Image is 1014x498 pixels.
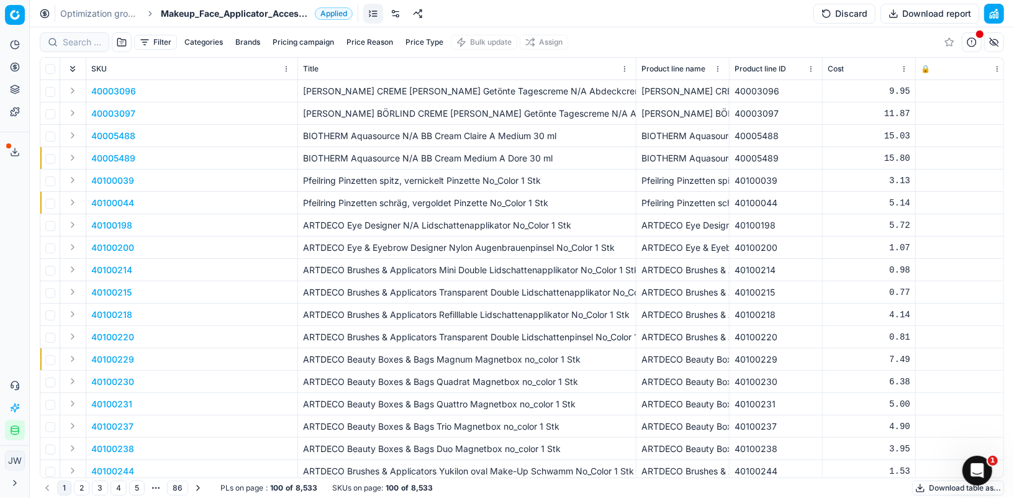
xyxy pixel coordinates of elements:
[179,35,228,50] button: Categories
[91,353,134,366] p: 40100229
[5,451,25,471] button: JW
[303,152,631,165] p: BIOTHERM Aquasource N/A BB Cream Medium A Dore 30 ml
[74,481,89,496] button: 2
[735,376,817,388] div: 40100230
[303,286,631,299] p: ARTDECO Brushes & Applicators Transparent Double Lidschattenapplikator No_Color 1 Stk
[735,85,817,97] div: 40003096
[303,130,631,142] p: BIOTHERM Aquasource N/A BB Cream Claire A Medium 30 ml
[91,107,135,120] button: 40003097
[641,264,724,276] div: ARTDECO Brushes & Applicators Mini Double Lidschattenapplikator No_Color 1 Stk
[270,483,283,493] strong: 100
[641,465,724,478] div: ARTDECO Brushes & Applicators Yukilon oval Make-Up Schwamm No_Color 1 Stk
[988,456,998,466] span: 1
[828,286,910,299] div: 0.77
[828,64,844,74] span: Cost
[828,465,910,478] div: 1.53
[315,7,353,20] span: Applied
[91,152,135,165] button: 40005489
[296,483,317,493] strong: 8,533
[962,456,992,486] iframe: Intercom live chat
[828,443,910,455] div: 3.95
[828,331,910,343] div: 0.81
[220,483,263,493] span: PLs on page
[641,420,724,433] div: ARTDECO Beauty Boxes & Bags Trio Magnetbox no_color 1 Stk
[828,420,910,433] div: 4.90
[92,481,108,496] button: 3
[303,242,631,254] p: ARTDECO Eye & Eyebrow Designer Nylon Augenbrauenpinsel No_Color 1 Stk
[65,307,80,322] button: Expand
[91,174,134,187] button: 40100039
[303,331,631,343] p: ARTDECO Brushes & Applicators Transparent Double Lidschattenpinsel No_Color 1 Stk
[65,83,80,98] button: Expand
[828,398,910,410] div: 5.00
[735,353,817,366] div: 40100229
[735,331,817,343] div: 40100220
[91,420,134,433] button: 40100237
[735,286,817,299] div: 40100215
[60,7,140,20] a: Optimization groups
[641,174,724,187] div: Pfeilring Pinzetten spitz, vernickelt Pinzette No_Color 1 Stk
[65,240,80,255] button: Expand
[813,4,876,24] button: Discard
[91,331,134,343] button: 40100220
[91,130,135,142] button: 40005488
[303,264,631,276] p: ARTDECO Brushes & Applicators Mini Double Lidschattenapplikator No_Color 1 Stk
[91,376,134,388] p: 40100230
[735,264,817,276] div: 40100214
[91,197,134,209] button: 40100044
[91,64,107,74] span: SKU
[91,286,132,299] p: 40100215
[65,419,80,433] button: Expand
[735,219,817,232] div: 40100198
[735,107,817,120] div: 40003097
[735,465,817,478] div: 40100244
[65,173,80,188] button: Expand
[303,353,631,366] p: ARTDECO Beauty Boxes & Bags Magnum Magnetbox no_color 1 Stk
[65,150,80,165] button: Expand
[828,152,910,165] div: 15.80
[65,128,80,143] button: Expand
[63,36,101,48] input: Search by SKU or title
[91,443,134,455] p: 40100238
[91,398,132,410] button: 40100231
[411,483,433,493] strong: 8,533
[735,152,817,165] div: 40005489
[65,262,80,277] button: Expand
[91,264,132,276] button: 40100214
[91,85,136,97] button: 40003096
[641,443,724,455] div: ARTDECO Beauty Boxes & Bags Duo Magnetbox no_color 1 Stk
[735,443,817,455] div: 40100238
[303,107,631,120] p: [PERSON_NAME] BÖRLIND CREME [PERSON_NAME] Getönte Tagescreme N/A Abdeckcreme BRUNETTE 30 ml
[91,219,132,232] button: 40100198
[735,130,817,142] div: 40005488
[111,481,127,496] button: 4
[286,483,293,493] strong: of
[91,465,134,478] button: 40100244
[40,479,206,497] nav: pagination
[735,420,817,433] div: 40100237
[386,483,399,493] strong: 100
[641,152,724,165] div: BIOTHERM Aquasource N/A BB Cream Medium A Dore 30 ml
[303,219,631,232] p: ARTDECO Eye Designer N/A Lidschattenapplikator No_Color 1 Stk
[91,242,134,254] button: 40100200
[303,85,631,97] p: [PERSON_NAME] CREME [PERSON_NAME] Getönte Tagescreme N/A Abdeckcreme APRICOT 30 ml
[167,481,188,496] button: 86
[828,130,910,142] div: 15.03
[735,197,817,209] div: 40100044
[6,451,24,470] span: JW
[451,35,517,50] button: Bulk update
[91,309,132,321] button: 40100218
[735,398,817,410] div: 40100231
[641,130,724,142] div: BIOTHERM Aquasource N/A BB Cream Claire A Medium 30 ml
[65,217,80,232] button: Expand
[735,174,817,187] div: 40100039
[828,353,910,366] div: 7.49
[303,376,631,388] p: ARTDECO Beauty Boxes & Bags Quadrat Magnetbox no_color 1 Stk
